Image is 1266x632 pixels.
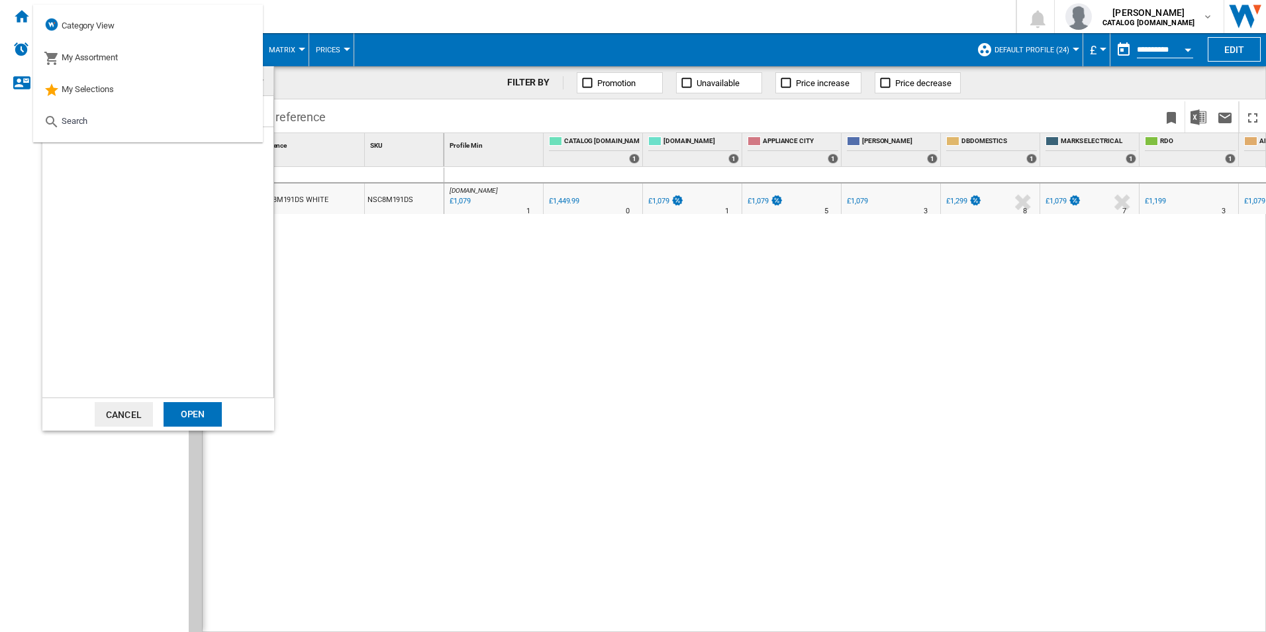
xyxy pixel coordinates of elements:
[62,116,87,126] span: Search
[95,402,153,427] button: Cancel
[62,21,115,30] span: Category View
[44,17,60,32] img: wiser-icon-blue.png
[62,84,114,94] span: My Selections
[62,52,118,62] span: My Assortment
[164,402,222,427] div: Open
